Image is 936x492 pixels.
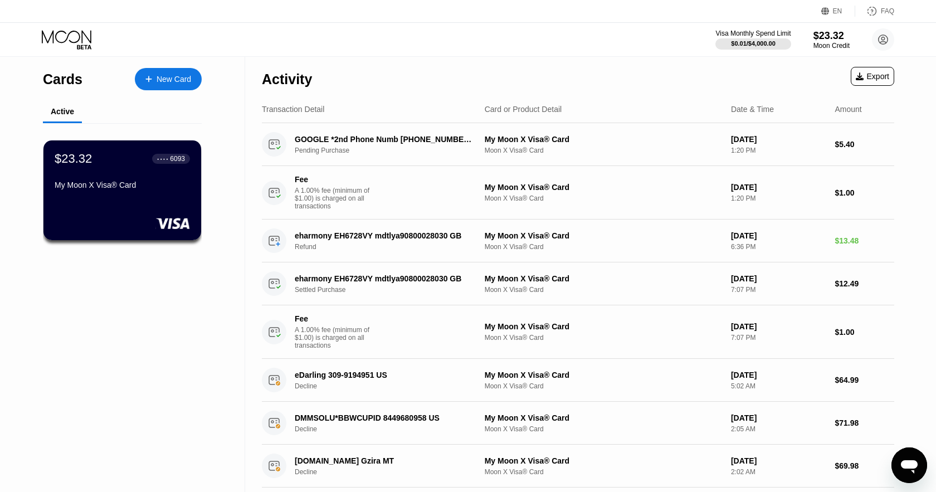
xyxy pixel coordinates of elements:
div: My Moon X Visa® Card [485,274,722,283]
div: New Card [135,68,202,90]
div: Moon X Visa® Card [485,147,722,154]
div: [DATE] [731,183,826,192]
div: $64.99 [835,376,894,384]
div: EN [833,7,842,15]
iframe: Button to launch messaging window [891,447,927,483]
div: Export [856,72,889,81]
div: $5.40 [835,140,894,149]
div: 1:20 PM [731,194,826,202]
div: $23.32● ● ● ●6093My Moon X Visa® Card [43,140,201,240]
div: 2:05 AM [731,425,826,433]
div: Moon X Visa® Card [485,194,722,202]
div: eDarling 309-9194951 US [295,371,474,379]
div: Fee [295,175,373,184]
div: [DATE] [731,231,826,240]
div: 1:20 PM [731,147,826,154]
div: Moon X Visa® Card [485,382,722,390]
div: $0.01 / $4,000.00 [731,40,776,47]
div: $12.49 [835,279,894,288]
div: GOOGLE *2nd Phone Numb [PHONE_NUMBER] USPending PurchaseMy Moon X Visa® CardMoon X Visa® Card[DAT... [262,123,894,166]
div: My Moon X Visa® Card [55,181,190,189]
div: [DATE] [731,371,826,379]
div: eharmony EH6728VY mdtlya90800028030 GBRefundMy Moon X Visa® CardMoon X Visa® Card[DATE]6:36 PM$13.48 [262,220,894,262]
div: Moon X Visa® Card [485,468,722,476]
div: My Moon X Visa® Card [485,413,722,422]
div: Moon X Visa® Card [485,243,722,251]
div: Amount [835,105,861,114]
div: 2:02 AM [731,468,826,476]
div: Fee [295,314,373,323]
div: My Moon X Visa® Card [485,371,722,379]
div: EN [821,6,855,17]
div: My Moon X Visa® Card [485,231,722,240]
div: Card or Product Detail [485,105,562,114]
div: A 1.00% fee (minimum of $1.00) is charged on all transactions [295,326,378,349]
div: FeeA 1.00% fee (minimum of $1.00) is charged on all transactionsMy Moon X Visa® CardMoon X Visa® ... [262,305,894,359]
div: DMMSOLU*BBWCUPID 8449680958 USDeclineMy Moon X Visa® CardMoon X Visa® Card[DATE]2:05 AM$71.98 [262,402,894,445]
div: 7:07 PM [731,286,826,294]
div: eharmony EH6728VY mdtlya90800028030 GB [295,274,474,283]
div: Moon X Visa® Card [485,334,722,342]
div: ● ● ● ● [157,157,168,160]
div: A 1.00% fee (minimum of $1.00) is charged on all transactions [295,187,378,210]
div: $1.00 [835,328,894,337]
div: Date & Time [731,105,774,114]
div: FAQ [855,6,894,17]
div: Active [51,107,74,116]
div: Decline [295,382,487,390]
div: Transaction Detail [262,105,324,114]
div: [DOMAIN_NAME] Gzira MTDeclineMy Moon X Visa® CardMoon X Visa® Card[DATE]2:02 AM$69.98 [262,445,894,488]
div: [DATE] [731,135,826,144]
div: Visa Monthly Spend Limit [715,30,791,37]
div: [DATE] [731,456,826,465]
div: $23.32 [813,30,850,42]
div: $13.48 [835,236,894,245]
div: Activity [262,71,312,87]
div: FAQ [881,7,894,15]
div: eDarling 309-9194951 USDeclineMy Moon X Visa® CardMoon X Visa® Card[DATE]5:02 AM$64.99 [262,359,894,402]
div: DMMSOLU*BBWCUPID 8449680958 US [295,413,474,422]
div: Decline [295,468,487,476]
div: 5:02 AM [731,382,826,390]
div: [DATE] [731,413,826,422]
div: 7:07 PM [731,334,826,342]
div: 6093 [170,155,185,163]
div: My Moon X Visa® Card [485,135,722,144]
div: eharmony EH6728VY mdtlya90800028030 GBSettled PurchaseMy Moon X Visa® CardMoon X Visa® Card[DATE]... [262,262,894,305]
div: $71.98 [835,418,894,427]
div: $23.32 [55,152,92,166]
div: My Moon X Visa® Card [485,322,722,331]
div: Moon X Visa® Card [485,425,722,433]
div: Cards [43,71,82,87]
div: FeeA 1.00% fee (minimum of $1.00) is charged on all transactionsMy Moon X Visa® CardMoon X Visa® ... [262,166,894,220]
div: Decline [295,425,487,433]
div: My Moon X Visa® Card [485,456,722,465]
div: eharmony EH6728VY mdtlya90800028030 GB [295,231,474,240]
div: Export [851,67,894,86]
div: Visa Monthly Spend Limit$0.01/$4,000.00 [715,30,791,50]
div: [DATE] [731,274,826,283]
div: $1.00 [835,188,894,197]
div: Settled Purchase [295,286,487,294]
div: $69.98 [835,461,894,470]
div: New Card [157,75,191,84]
div: [DOMAIN_NAME] Gzira MT [295,456,474,465]
div: 6:36 PM [731,243,826,251]
div: [DATE] [731,322,826,331]
div: Moon Credit [813,42,850,50]
div: My Moon X Visa® Card [485,183,722,192]
div: $23.32Moon Credit [813,30,850,50]
div: Refund [295,243,487,251]
div: Moon X Visa® Card [485,286,722,294]
div: GOOGLE *2nd Phone Numb [PHONE_NUMBER] US [295,135,474,144]
div: Pending Purchase [295,147,487,154]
